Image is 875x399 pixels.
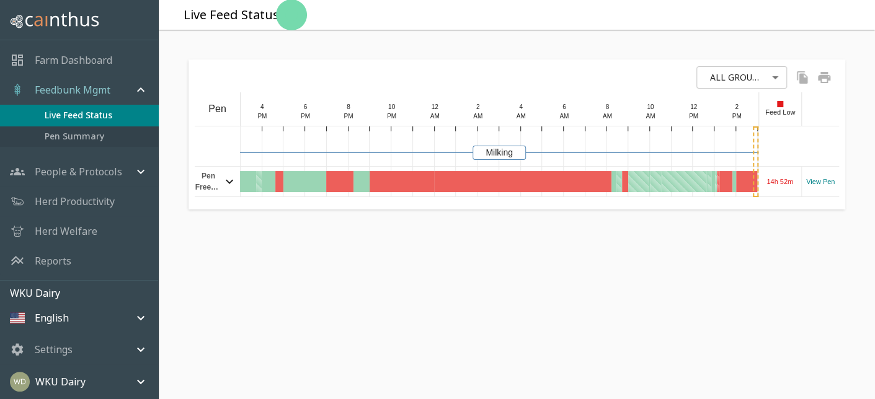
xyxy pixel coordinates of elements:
div: 12 [683,102,704,112]
p: People & Protocols [35,164,122,179]
a: Herd Productivity [35,194,115,209]
span: PM [387,113,396,120]
div: 12 [424,102,446,112]
div: All Groups [701,61,782,94]
span: Live Feed Status [45,108,148,122]
span: AM [430,113,440,120]
span: PM [689,113,698,120]
a: Farm Dashboard [35,53,112,68]
div: 4 [251,102,273,112]
span: AM [473,113,482,120]
span: PM [344,113,353,120]
h5: Live Feed Status [184,7,279,24]
a: Reports [35,253,71,268]
a: Herd Welfare [35,224,97,239]
img: 9dd7bf07149064d98e4e58a9d1beedc1 [10,372,30,392]
p: WKU Dairy [10,286,158,300]
span: PM [301,113,310,120]
div: 4 [510,102,532,112]
div: 2 [467,102,489,112]
div: 6 [295,102,316,112]
p: WKU Dairy [35,374,86,389]
span: AM [646,113,655,120]
div: Milking [473,146,526,160]
div: 8 [338,102,360,112]
div: 10 [639,102,661,112]
div: 8 [597,102,618,112]
span: PM [732,113,741,120]
button: copy chart [788,63,817,92]
div: Feed Low [758,92,802,126]
p: Feedbunk Mgmt [35,82,110,97]
span: Pen Summary [45,129,148,143]
div: 14h 52m [758,167,802,196]
div: 10 [381,102,402,112]
div: 2 [726,102,748,112]
span: Pen Freestalls [195,170,222,193]
span: AM [559,113,569,120]
p: English [35,310,69,325]
button: print chart [809,63,839,92]
span: AM [603,113,612,120]
div: Pen [195,92,240,126]
span: PM [257,113,267,120]
a: View Pen [806,177,835,187]
span: AM [517,113,526,120]
div: 6 [553,102,575,112]
p: Settings [35,342,73,357]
